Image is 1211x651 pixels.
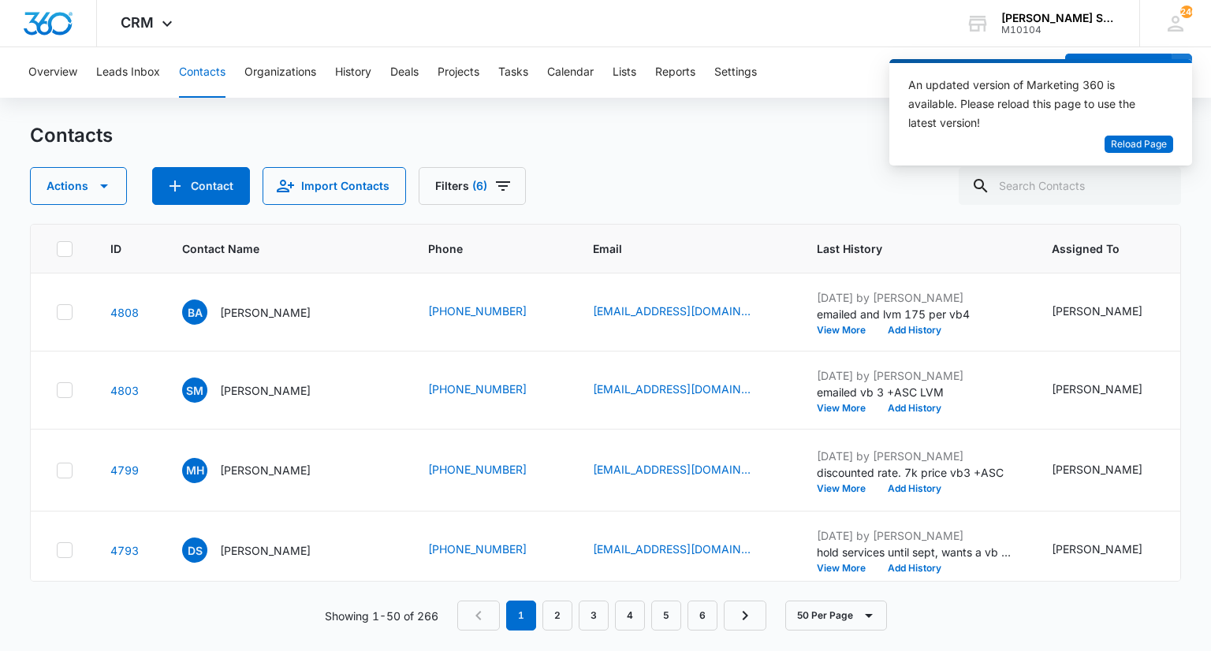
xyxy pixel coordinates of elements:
[121,14,154,31] span: CRM
[110,463,139,477] a: Navigate to contact details page for Molly Highbaugh
[428,461,527,478] a: [PHONE_NUMBER]
[110,240,121,257] span: ID
[30,167,127,205] button: Actions
[1001,24,1116,35] div: account id
[1052,381,1171,400] div: Assigned To - Ted DiMayo - Select to Edit Field
[182,538,339,563] div: Contact Name - David Sanford - Select to Edit Field
[1052,461,1142,478] div: [PERSON_NAME]
[1052,541,1142,557] div: [PERSON_NAME]
[498,47,528,98] button: Tasks
[182,458,207,483] span: MH
[110,306,139,319] a: Navigate to contact details page for Bill Abitz
[817,240,991,257] span: Last History
[817,325,877,335] button: View More
[877,564,952,573] button: Add History
[428,541,527,557] a: [PHONE_NUMBER]
[593,461,751,478] a: [EMAIL_ADDRESS][DOMAIN_NAME]
[182,240,367,257] span: Contact Name
[615,601,645,631] a: Page 4
[593,541,779,560] div: Email - davidsanjr@outlook.com - Select to Edit Field
[472,180,487,192] span: (6)
[182,299,339,325] div: Contact Name - Bill Abitz - Select to Edit Field
[817,544,1014,560] p: hold services until sept, wants a vb 3 at $69 and a T&amp;S-2 at $60 per for two trees
[817,306,1014,322] p: emailed and lvm 175 per vb4
[593,240,756,257] span: Email
[877,404,952,413] button: Add History
[30,124,113,147] h1: Contacts
[220,304,311,321] p: [PERSON_NAME]
[263,167,406,205] button: Import Contacts
[817,484,877,493] button: View More
[428,303,527,319] a: [PHONE_NUMBER]
[613,47,636,98] button: Lists
[542,601,572,631] a: Page 2
[428,461,555,480] div: Phone - 8156003404 - Select to Edit Field
[817,367,1014,384] p: [DATE] by [PERSON_NAME]
[182,538,207,563] span: DS
[457,601,766,631] nav: Pagination
[220,542,311,559] p: [PERSON_NAME]
[817,564,877,573] button: View More
[1052,303,1142,319] div: [PERSON_NAME]
[724,601,766,631] a: Next Page
[1065,54,1172,91] button: Add Contact
[110,384,139,397] a: Navigate to contact details page for Sherleanne McFadden
[593,303,779,322] div: Email - billabitz@gmail.com - Select to Edit Field
[1180,6,1193,18] span: 246
[110,544,139,557] a: Navigate to contact details page for David Sanford
[1001,12,1116,24] div: account name
[220,462,311,478] p: [PERSON_NAME]
[877,484,952,493] button: Add History
[877,325,952,335] button: Add History
[325,608,438,624] p: Showing 1-50 of 266
[1180,6,1193,18] div: notifications count
[817,384,1014,400] p: emailed vb 3 +ASC LVM
[651,601,681,631] a: Page 5
[182,458,339,483] div: Contact Name - Molly Highbaugh - Select to Edit Field
[182,378,339,403] div: Contact Name - Sherleanne McFadden - Select to Edit Field
[182,299,207,325] span: BA
[655,47,695,98] button: Reports
[419,167,526,205] button: Filters
[714,47,757,98] button: Settings
[593,381,779,400] div: Email - confessions2@sbcglobal.net - Select to Edit Field
[182,378,207,403] span: SM
[428,240,532,257] span: Phone
[817,527,1014,544] p: [DATE] by [PERSON_NAME]
[1052,461,1171,480] div: Assigned To - Ted DiMayo - Select to Edit Field
[908,76,1154,132] div: An updated version of Marketing 360 is available. Please reload this page to use the latest version!
[244,47,316,98] button: Organizations
[1052,541,1171,560] div: Assigned To - Ted DiMayo - Select to Edit Field
[687,601,717,631] a: Page 6
[428,303,555,322] div: Phone - 6828889731 - Select to Edit Field
[152,167,250,205] button: Add Contact
[593,303,751,319] a: [EMAIL_ADDRESS][DOMAIN_NAME]
[1105,136,1173,154] button: Reload Page
[179,47,225,98] button: Contacts
[593,381,751,397] a: [EMAIL_ADDRESS][DOMAIN_NAME]
[428,541,555,560] div: Phone - 2148698102 - Select to Edit Field
[817,289,1014,306] p: [DATE] by [PERSON_NAME]
[785,601,887,631] button: 50 Per Page
[593,461,779,480] div: Email - mollyhighbaugh@gmail.com - Select to Edit Field
[1052,303,1171,322] div: Assigned To - Ted DiMayo - Select to Edit Field
[335,47,371,98] button: History
[817,464,1014,481] p: discounted rate. 7k price vb3 +ASC
[28,47,77,98] button: Overview
[428,381,527,397] a: [PHONE_NUMBER]
[1111,137,1167,152] span: Reload Page
[817,448,1014,464] p: [DATE] by [PERSON_NAME]
[817,404,877,413] button: View More
[959,167,1181,205] input: Search Contacts
[428,381,555,400] div: Phone - 7085650081 - Select to Edit Field
[438,47,479,98] button: Projects
[593,541,751,557] a: [EMAIL_ADDRESS][DOMAIN_NAME]
[579,601,609,631] a: Page 3
[1052,381,1142,397] div: [PERSON_NAME]
[390,47,419,98] button: Deals
[220,382,311,399] p: [PERSON_NAME]
[547,47,594,98] button: Calendar
[1052,240,1148,257] span: Assigned To
[506,601,536,631] em: 1
[96,47,160,98] button: Leads Inbox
